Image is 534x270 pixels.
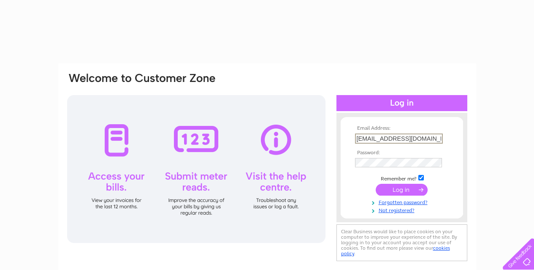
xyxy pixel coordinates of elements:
[341,245,450,256] a: cookies policy
[336,224,467,261] div: Clear Business would like to place cookies on your computer to improve your experience of the sit...
[353,125,451,131] th: Email Address:
[355,206,451,214] a: Not registered?
[353,174,451,182] td: Remember me?
[355,198,451,206] a: Forgotten password?
[353,150,451,156] th: Password:
[376,184,428,196] input: Submit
